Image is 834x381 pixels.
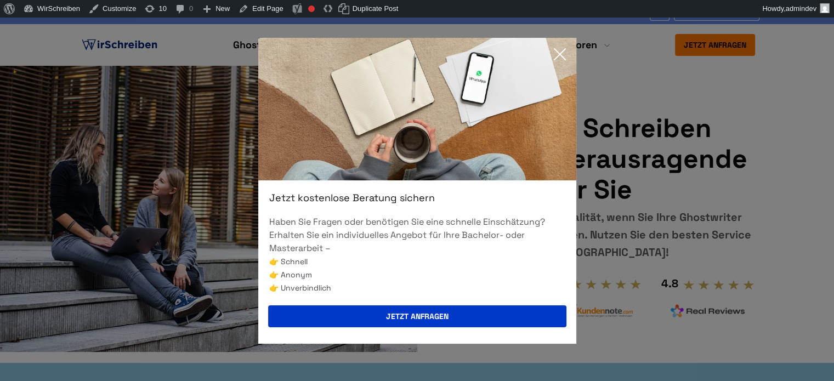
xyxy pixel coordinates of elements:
li: 👉 Anonym [269,268,565,281]
p: Haben Sie Fragen oder benötigen Sie eine schnelle Einschätzung? Erhalten Sie ein individuelles An... [269,215,565,255]
div: Jetzt kostenlose Beratung sichern [258,191,576,204]
div: Focus keyphrase not set [308,5,315,12]
span: admindev [786,4,816,13]
li: 👉 Unverbindlich [269,281,565,294]
img: exit [258,38,576,180]
button: Jetzt anfragen [268,305,566,327]
li: 👉 Schnell [269,255,565,268]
